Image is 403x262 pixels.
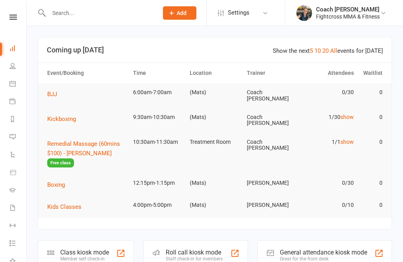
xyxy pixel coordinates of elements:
th: Location [186,63,243,83]
td: Coach [PERSON_NAME] [243,133,300,158]
td: 12:15pm-1:15pm [129,174,187,192]
button: Remedial Massage (60mins $100) - [PERSON_NAME]Free class [47,139,126,168]
span: Settings [228,4,250,22]
th: Waitlist [357,63,386,83]
td: 0 [357,108,386,126]
td: (Mats) [186,174,243,192]
button: Kids Classes [47,202,87,212]
td: [PERSON_NAME] [243,196,300,214]
td: (Mats) [186,196,243,214]
span: Free class [47,158,74,167]
td: 0 [357,83,386,102]
td: 0 [357,196,386,214]
div: Fightcross MMA & Fitness [316,13,380,20]
div: Staff check-in for members [166,256,223,262]
span: Boxing [47,181,65,188]
a: Calendar [9,76,27,93]
button: Add [163,6,196,20]
td: 6:00am-7:00am [129,83,187,102]
a: Dashboard [9,40,27,58]
span: Kickboxing [47,115,76,123]
div: Great for the front desk [280,256,367,262]
td: [PERSON_NAME] [243,174,300,192]
a: 10 [314,47,321,54]
a: All [330,47,337,54]
td: 0/30 [300,83,357,102]
div: Show the next events for [DATE] [273,46,383,56]
h3: Coming up [DATE] [47,46,383,54]
div: Class kiosk mode [60,249,109,256]
td: 10:30am-11:30am [129,133,187,151]
span: Kids Classes [47,203,81,210]
a: People [9,58,27,76]
span: BJJ [47,91,57,98]
th: Event/Booking [44,63,129,83]
div: Roll call kiosk mode [166,249,223,256]
a: 5 [310,47,313,54]
td: 0/30 [300,174,357,192]
img: thumb_image1623694743.png [296,5,312,21]
td: (Mats) [186,83,243,102]
td: Coach [PERSON_NAME] [243,108,300,133]
span: Remedial Massage (60mins $100) - [PERSON_NAME] [47,140,120,157]
td: 0/10 [300,196,357,214]
th: Attendees [300,63,357,83]
td: 0 [357,174,386,192]
div: Member self check-in [60,256,109,262]
div: General attendance kiosk mode [280,249,367,256]
td: 9:30am-10:30am [129,108,187,126]
td: Coach [PERSON_NAME] [243,83,300,108]
td: 0 [357,133,386,151]
a: 20 [322,47,329,54]
div: Coach [PERSON_NAME] [316,6,380,13]
td: 1/30 [300,108,357,126]
a: show [340,114,354,120]
button: BJJ [47,89,63,99]
a: Reports [9,111,27,129]
input: Search... [46,7,153,19]
button: Boxing [47,180,70,190]
a: Product Sales [9,164,27,182]
td: 4:00pm-5:00pm [129,196,187,214]
span: Add [177,10,187,16]
th: Trainer [243,63,300,83]
th: Time [129,63,187,83]
a: show [340,139,354,145]
button: Kickboxing [47,114,81,124]
a: Payments [9,93,27,111]
td: (Mats) [186,108,243,126]
td: 1/1 [300,133,357,151]
td: Treatment Room [186,133,243,151]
